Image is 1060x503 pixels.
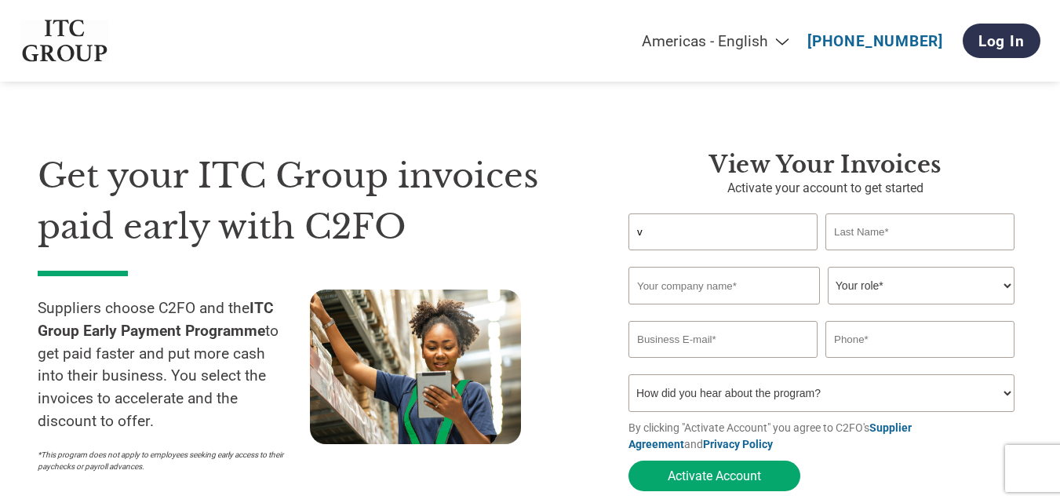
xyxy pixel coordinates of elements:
[20,20,110,63] img: ITC Group
[628,461,800,491] button: Activate Account
[963,24,1040,58] a: Log In
[628,179,1022,198] p: Activate your account to get started
[628,252,818,261] div: Invalid first name or first name is too long
[828,267,1014,304] select: Title/Role
[38,299,274,340] strong: ITC Group Early Payment Programme
[825,359,1014,368] div: Inavlid Phone Number
[703,438,773,450] a: Privacy Policy
[628,321,818,358] input: Invalid Email format
[628,420,1022,453] p: By clicking "Activate Account" you agree to C2FO's and
[628,267,820,304] input: Your company name*
[628,306,1014,315] div: Invalid company name or company name is too long
[38,297,310,433] p: Suppliers choose C2FO and the to get paid faster and put more cash into their business. You selec...
[38,449,294,472] p: *This program does not apply to employees seeking early access to their paychecks or payroll adva...
[38,151,581,252] h1: Get your ITC Group invoices paid early with C2FO
[628,359,818,368] div: Inavlid Email Address
[310,290,521,444] img: supply chain worker
[628,151,1022,179] h3: View your invoices
[807,32,943,50] a: [PHONE_NUMBER]
[825,321,1014,358] input: Phone*
[825,252,1014,261] div: Invalid last name or last name is too long
[628,213,818,250] input: First Name*
[825,213,1014,250] input: Last Name*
